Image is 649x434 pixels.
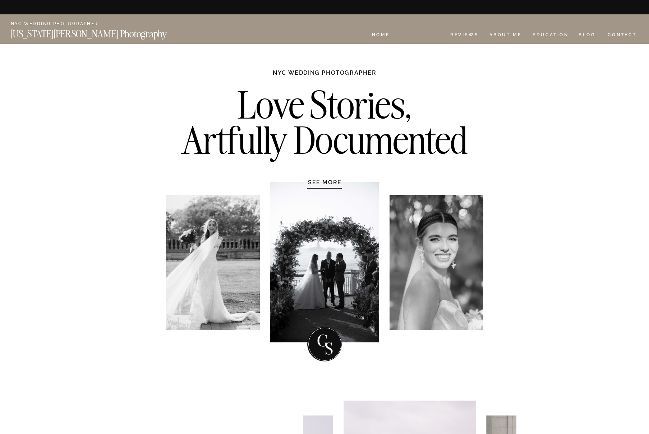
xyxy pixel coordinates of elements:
[532,33,570,39] a: EDUCATION
[579,33,596,39] a: BLOG
[10,29,191,35] a: [US_STATE][PERSON_NAME] Photography
[174,87,475,163] h2: Love Stories, Artfully Documented
[11,22,119,27] a: NYC Wedding Photographer
[489,33,522,39] a: ABOUT ME
[607,31,637,39] a: CONTACT
[401,33,439,39] a: Experience
[291,179,359,186] a: SEE MORE
[370,33,391,39] a: HOME
[257,69,392,83] h1: NYC WEDDING PHOTOGRAPHER
[450,33,477,39] a: REVIEWS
